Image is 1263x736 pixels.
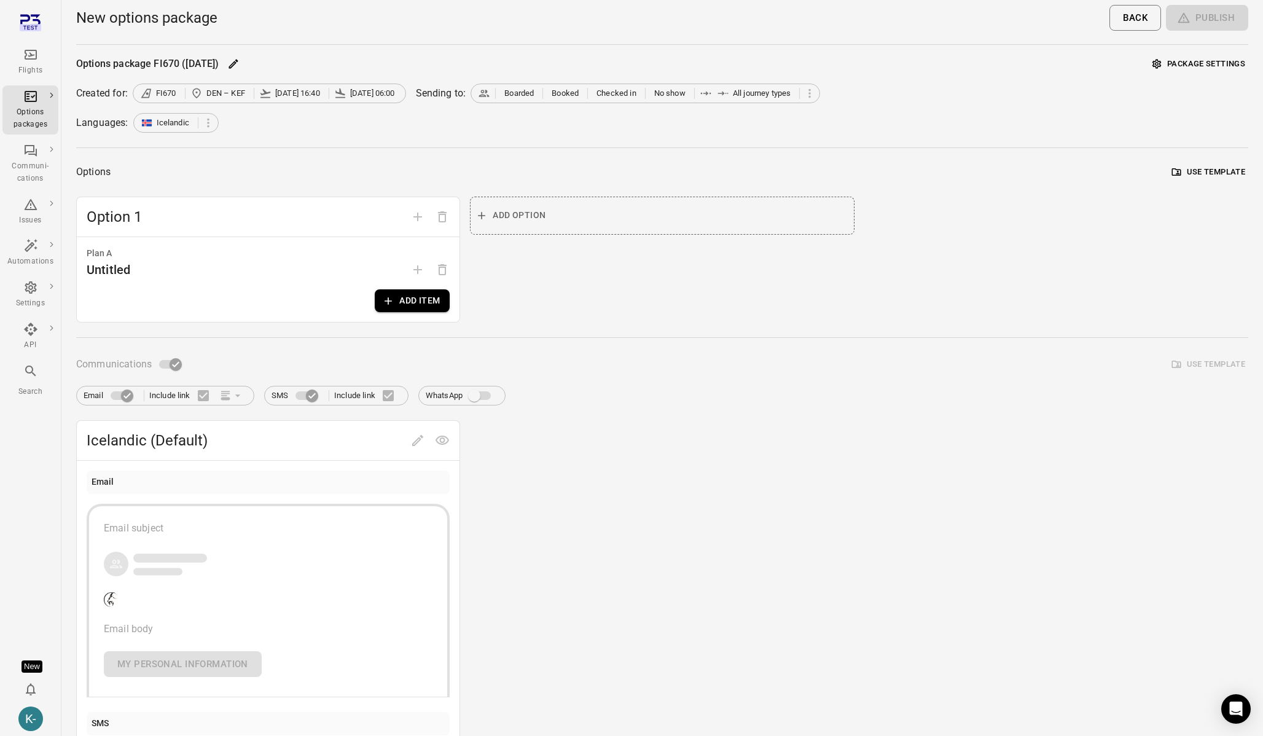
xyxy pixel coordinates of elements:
h1: New options package [76,8,217,28]
button: Back [1109,5,1161,31]
div: Plan A [87,247,450,260]
span: DEN – KEF [206,87,245,100]
span: Icelandic [157,117,189,129]
div: Options [76,163,111,181]
label: SMS [272,384,324,407]
a: Options packages [2,85,58,135]
span: Checked in [596,87,636,100]
div: Options packages [7,106,53,131]
div: Issues [7,214,53,227]
div: Automations [7,256,53,268]
div: Flights [7,65,53,77]
div: Created for: [76,86,128,101]
div: Sending to: [416,86,466,101]
span: Delete option [430,210,455,222]
span: All journey types [733,87,791,100]
a: Flights [2,44,58,80]
button: Add item [375,289,450,312]
div: API [7,339,53,351]
div: Search [7,386,53,398]
div: Open Intercom Messenger [1221,694,1251,724]
a: API [2,318,58,355]
button: Search [2,360,58,401]
a: Issues [2,194,58,230]
button: Notifications [18,677,43,702]
button: Kristinn - avilabs [14,702,48,736]
button: Edit [224,55,243,73]
label: Include link [149,383,216,409]
div: Languages: [76,115,128,130]
span: No show [654,87,686,100]
span: Communications [76,356,152,373]
span: Icelandic (Default) [87,431,405,450]
div: Settings [7,297,53,310]
span: Edit [405,434,430,445]
div: Tooltip anchor [22,660,42,673]
span: [DATE] 06:00 [350,87,395,100]
div: Communi-cations [7,160,53,185]
span: [DATE] 16:40 [275,87,320,100]
label: Include link [334,383,401,409]
div: Icelandic [133,113,219,133]
span: Preview [430,434,455,445]
div: Untitled [87,260,130,280]
span: Add option [405,210,430,222]
button: Use template [1169,163,1248,182]
span: Options need to have at least one plan [430,264,455,275]
a: Communi-cations [2,139,58,189]
label: Email [84,384,139,407]
a: Settings [2,276,58,313]
span: Option 1 [87,207,405,227]
button: Package settings [1149,55,1248,74]
span: Add plan [405,264,430,275]
div: BoardedBookedChecked inNo showAll journey types [471,84,820,103]
div: SMS [92,717,109,730]
label: WhatsApp [426,384,498,407]
div: Options package FI670 ([DATE]) [76,57,219,71]
a: Automations [2,235,58,272]
span: FI670 [156,87,176,100]
div: K- [18,707,43,731]
span: Boarded [504,87,534,100]
div: Email [92,476,114,489]
span: Booked [552,87,579,100]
